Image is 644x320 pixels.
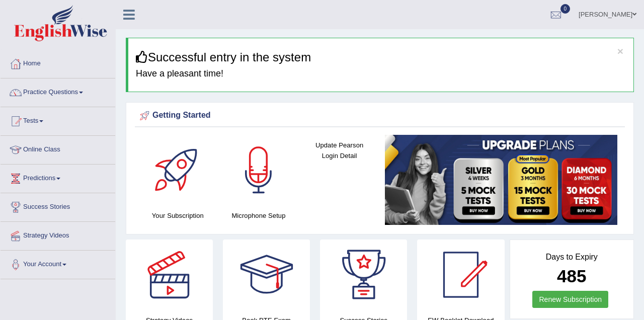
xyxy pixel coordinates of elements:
h4: Update Pearson Login Detail [304,140,375,161]
h4: Microphone Setup [223,210,294,221]
a: Predictions [1,165,115,190]
b: 485 [557,266,586,286]
a: Your Account [1,251,115,276]
span: 0 [560,4,571,14]
a: Home [1,50,115,75]
h4: Have a pleasant time! [136,69,626,79]
a: Renew Subscription [532,291,608,308]
h3: Successful entry in the system [136,51,626,64]
button: × [617,46,623,56]
div: Getting Started [137,108,622,123]
img: small5.jpg [385,135,617,225]
h4: Days to Expiry [521,253,623,262]
a: Practice Questions [1,78,115,104]
a: Online Class [1,136,115,161]
h4: Your Subscription [142,210,213,221]
a: Success Stories [1,193,115,218]
a: Tests [1,107,115,132]
a: Strategy Videos [1,222,115,247]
